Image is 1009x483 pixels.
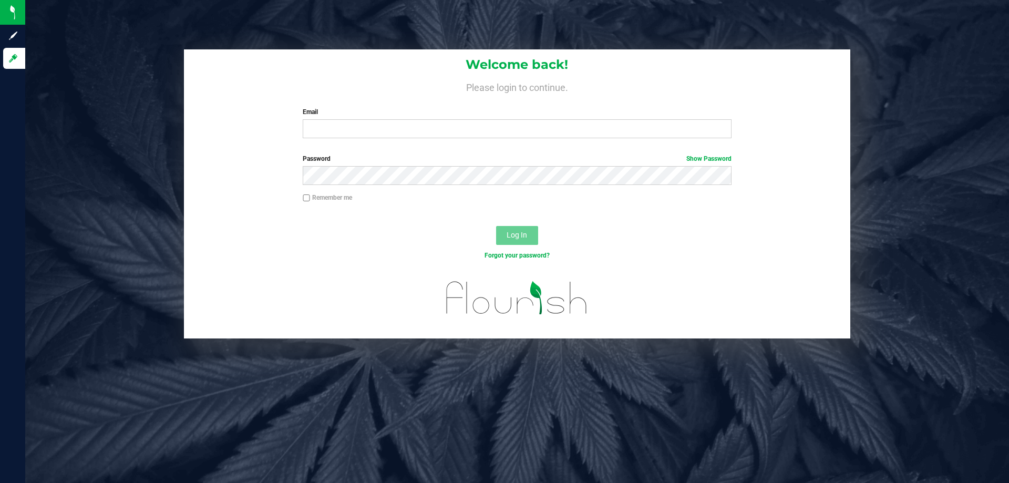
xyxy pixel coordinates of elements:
[485,252,550,259] a: Forgot your password?
[8,30,18,41] inline-svg: Sign up
[303,193,352,202] label: Remember me
[434,271,600,325] img: flourish_logo.svg
[686,155,732,162] a: Show Password
[303,155,331,162] span: Password
[496,226,538,245] button: Log In
[184,58,850,71] h1: Welcome back!
[507,231,527,239] span: Log In
[8,53,18,64] inline-svg: Log in
[184,80,850,93] h4: Please login to continue.
[303,107,731,117] label: Email
[303,194,310,202] input: Remember me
